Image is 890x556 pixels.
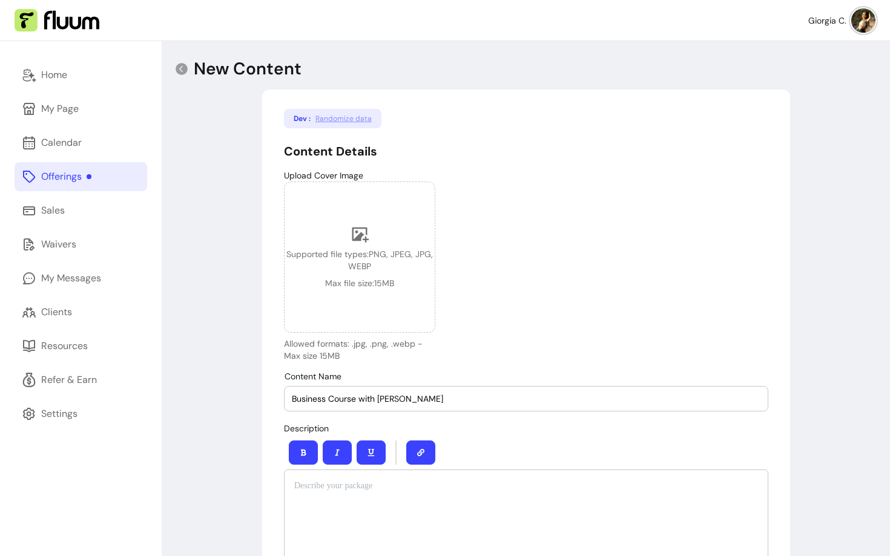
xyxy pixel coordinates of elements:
[284,182,435,333] div: Supported file types:PNG, JPEG, JPG, WEBPMax file size:15MB
[294,114,311,123] p: Dev :
[41,68,67,82] div: Home
[41,237,76,252] div: Waivers
[284,338,435,362] p: Allowed formats: .jpg, .png, .webp - Max size 15MB
[15,94,147,123] a: My Page
[15,399,147,428] a: Settings
[292,393,760,405] input: Content Name
[41,102,79,116] div: My Page
[285,248,435,272] span: Supported file types: PNG, JPEG, JPG, WEBP
[315,114,372,123] span: Randomize data
[284,423,329,434] span: Description
[41,203,65,218] div: Sales
[15,9,99,32] img: Fluum Logo
[194,58,302,80] p: New Content
[15,128,147,157] a: Calendar
[15,196,147,225] a: Sales
[808,15,846,27] span: Giorgia C.
[284,143,768,160] h5: Content Details
[41,373,97,387] div: Refer & Earn
[284,169,768,182] p: Upload Cover Image
[41,407,77,421] div: Settings
[15,230,147,259] a: Waivers
[41,339,88,353] div: Resources
[15,162,147,191] a: Offerings
[851,8,875,33] img: avatar
[15,332,147,361] a: Resources
[41,305,72,319] div: Clients
[15,61,147,90] a: Home
[285,371,341,382] span: Content Name
[15,264,147,293] a: My Messages
[15,298,147,327] a: Clients
[41,271,101,286] div: My Messages
[15,365,147,394] a: Refer & Earn
[808,8,875,33] button: avatarGiorgia C.
[325,277,394,289] span: Max file size: 15 MB
[41,136,82,150] div: Calendar
[41,169,91,184] div: Offerings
